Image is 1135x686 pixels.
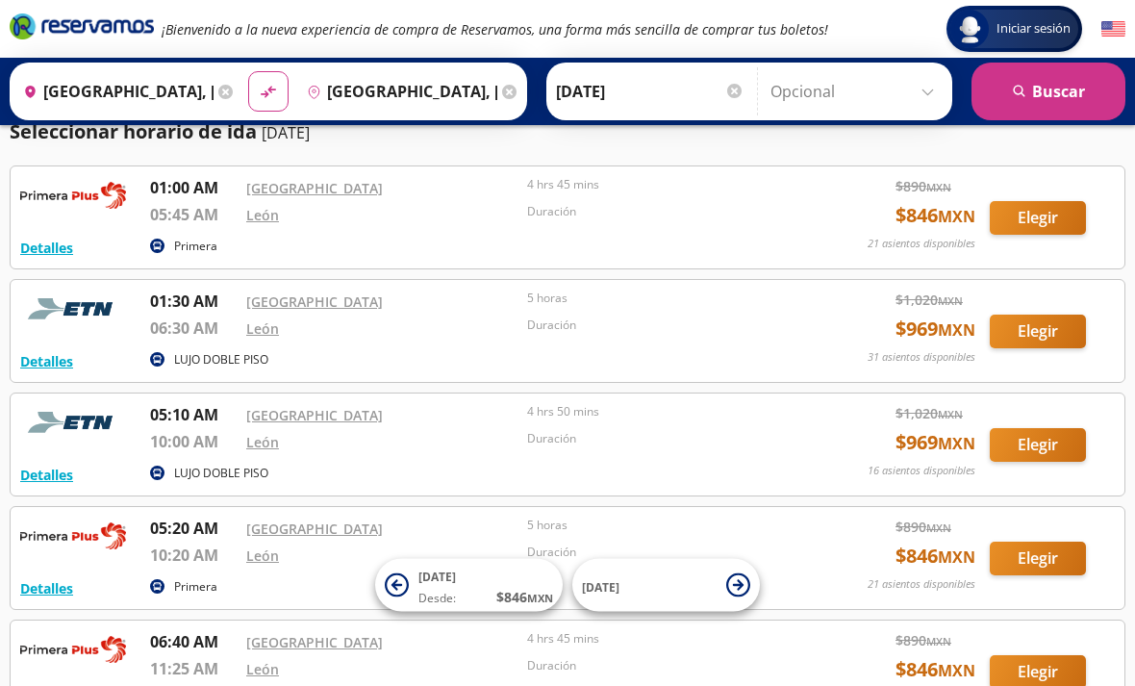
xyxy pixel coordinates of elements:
p: LUJO DOBLE PISO [174,465,268,482]
input: Buscar Destino [299,67,497,115]
span: $ 846 [895,201,975,230]
button: Detalles [20,351,73,371]
p: 10:00 AM [150,430,237,453]
p: [DATE] [262,121,310,144]
button: Elegir [990,201,1086,235]
p: Duración [527,203,798,220]
button: [DATE] [572,559,760,612]
p: 21 asientos disponibles [868,576,975,593]
button: Buscar [971,63,1125,120]
a: [GEOGRAPHIC_DATA] [246,179,383,197]
small: MXN [938,433,975,454]
img: RESERVAMOS [20,517,126,555]
small: MXN [938,407,963,421]
button: Elegir [990,428,1086,462]
a: Brand Logo [10,12,154,46]
button: Detalles [20,578,73,598]
p: 10:20 AM [150,544,237,567]
a: [GEOGRAPHIC_DATA] [246,520,383,538]
p: Primera [174,578,217,596]
img: RESERVAMOS [20,176,126,215]
p: Duración [527,657,798,674]
p: 5 horas [527,290,798,307]
span: $ 969 [895,428,975,457]
button: Elegir [990,542,1086,575]
a: León [246,546,279,565]
span: [DATE] [418,569,456,585]
small: MXN [938,546,975,568]
p: 06:30 AM [150,317,237,340]
span: $ 890 [895,176,951,196]
button: Elegir [990,315,1086,348]
small: MXN [938,293,963,308]
a: León [246,319,279,338]
span: $ 846 [895,542,975,571]
img: RESERVAMOS [20,403,126,442]
span: Iniciar sesión [989,19,1078,38]
span: $ 890 [895,630,951,650]
p: 4 hrs 45 mins [527,176,798,193]
input: Elegir Fecha [556,67,744,115]
img: RESERVAMOS [20,630,126,669]
span: $ 846 [895,655,975,684]
p: 16 asientos disponibles [868,463,975,479]
p: LUJO DOBLE PISO [174,351,268,368]
span: Desde: [418,590,456,607]
p: Duración [527,544,798,561]
p: 01:30 AM [150,290,237,313]
em: ¡Bienvenido a la nueva experiencia de compra de Reservamos, una forma más sencilla de comprar tus... [162,20,828,38]
input: Buscar Origen [15,67,214,115]
p: Duración [527,430,798,447]
a: León [246,206,279,224]
p: 05:10 AM [150,403,237,426]
span: $ 890 [895,517,951,537]
small: MXN [926,180,951,194]
a: [GEOGRAPHIC_DATA] [246,406,383,424]
p: 01:00 AM [150,176,237,199]
p: 05:20 AM [150,517,237,540]
p: Primera [174,238,217,255]
small: MXN [926,521,951,535]
p: 21 asientos disponibles [868,236,975,252]
a: León [246,433,279,451]
a: León [246,660,279,678]
p: Seleccionar horario de ida [10,117,257,146]
button: Detalles [20,465,73,485]
p: Duración [527,317,798,334]
p: 31 asientos disponibles [868,349,975,366]
span: $ 846 [496,587,553,607]
p: 06:40 AM [150,630,237,653]
button: English [1101,17,1125,41]
img: RESERVAMOS [20,290,126,328]
p: 05:45 AM [150,203,237,226]
small: MXN [938,206,975,227]
span: $ 969 [895,315,975,343]
span: $ 1,020 [895,403,963,423]
a: [GEOGRAPHIC_DATA] [246,633,383,651]
button: Detalles [20,238,73,258]
span: [DATE] [582,578,619,595]
p: 4 hrs 45 mins [527,630,798,648]
a: [GEOGRAPHIC_DATA] [246,292,383,311]
p: 4 hrs 50 mins [527,403,798,420]
span: $ 1,020 [895,290,963,310]
p: 5 horas [527,517,798,534]
small: MXN [938,319,975,341]
input: Opcional [770,67,943,115]
button: [DATE]Desde:$846MXN [375,559,563,612]
small: MXN [938,660,975,681]
i: Brand Logo [10,12,154,40]
small: MXN [926,634,951,648]
small: MXN [527,591,553,605]
p: 11:25 AM [150,657,237,680]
